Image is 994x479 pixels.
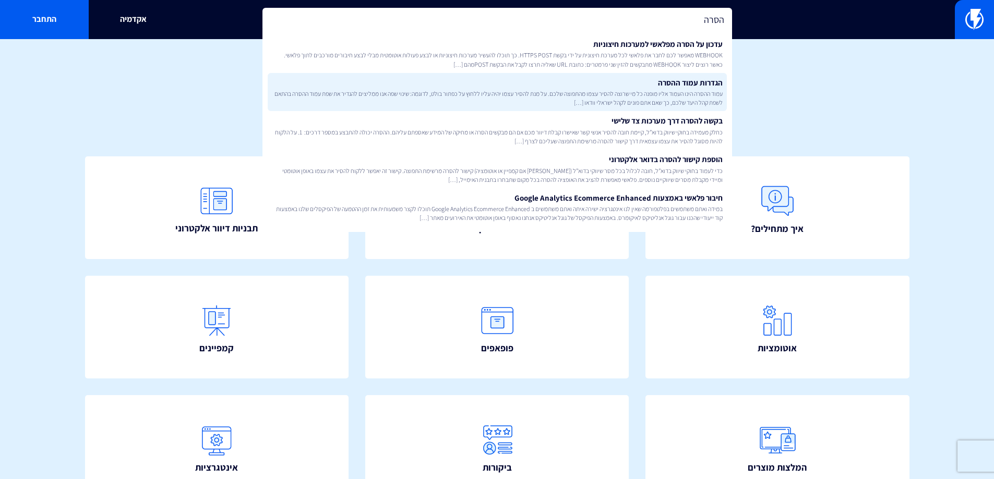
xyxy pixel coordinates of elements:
[268,111,727,150] a: בקשה להסרה דרך מערכות צד שלישיכחלק מעמידה בחוקי שיווק בדוא”ל, קיימת חובה להסיר אנשי קשר שאישרו קב...
[268,34,727,73] a: עדכון על הסרה מפלאשי למערכות חיצוניותWEBHOOK מאפשר לכם לחבר את פלאשי לכל מערכת חיצונית על ידי בקש...
[85,156,349,260] a: תבניות דיוור אלקטרוני
[365,276,629,379] a: פופאפים
[272,204,723,222] span: במידה ואתם משתמשים בפלטפורמה שאין לנו אינטגרציה ישירה איתה ואתם משתמשים ב Google Analytics Ecomme...
[195,461,238,474] span: אינטגרציות
[175,222,258,235] span: תבניות דיוור אלקטרוני
[268,188,727,227] a: חיבור פלאשי באמצעות Google Analytics Ecommerce Enhancedבמידה ואתם משתמשים בפלטפורמה שאין לנו אינט...
[645,156,909,260] a: איך מתחילים?
[262,8,732,32] input: חיפוש מהיר...
[199,341,234,355] span: קמפיינים
[16,55,978,76] h1: איך אפשר לעזור?
[481,341,513,355] span: פופאפים
[272,128,723,145] span: כחלק מעמידה בחוקי שיווק בדוא”ל, קיימת חובה להסיר אנשי קשר שאישרו קבלת דיוור מכם אם הם מבקשים הסרה...
[751,222,804,236] span: איך מתחילים?
[272,166,723,184] span: כדי לעמוד בחוקי שיווק בדוא”ל, חובה לכלול בכל מסר שיווקי בדוא”ל ([PERSON_NAME] אם קמפיין או אוטומצ...
[272,89,723,107] span: עמוד ההסרה הינו העמוד אליו מופנה כל מי שרוצה להסיר עצמו מהתפוצה שלכם. על מנת להסיר עצמו יהיה עליו...
[268,150,727,188] a: הוספת קישור להסרה בדואר אלקטרוניכדי לעמוד בחוקי שיווק בדוא”ל, חובה לכלול בכל מסר שיווקי בדוא”ל ([...
[268,73,727,112] a: הגדרות עמוד ההסרהעמוד ההסרה הינו העמוד אליו מופנה כל מי שרוצה להסיר עצמו מהתפוצה שלכם. על מנת להס...
[483,461,512,474] span: ביקורות
[748,461,807,474] span: המלצות מוצרים
[272,51,723,68] span: WEBHOOK מאפשר לכם לחבר את פלאשי לכל מערכת חיצונית על ידי בקשת HTTPS POST. כך תוכלו להעשיר מערכות ...
[85,276,349,379] a: קמפיינים
[645,276,909,379] a: אוטומציות
[758,341,797,355] span: אוטומציות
